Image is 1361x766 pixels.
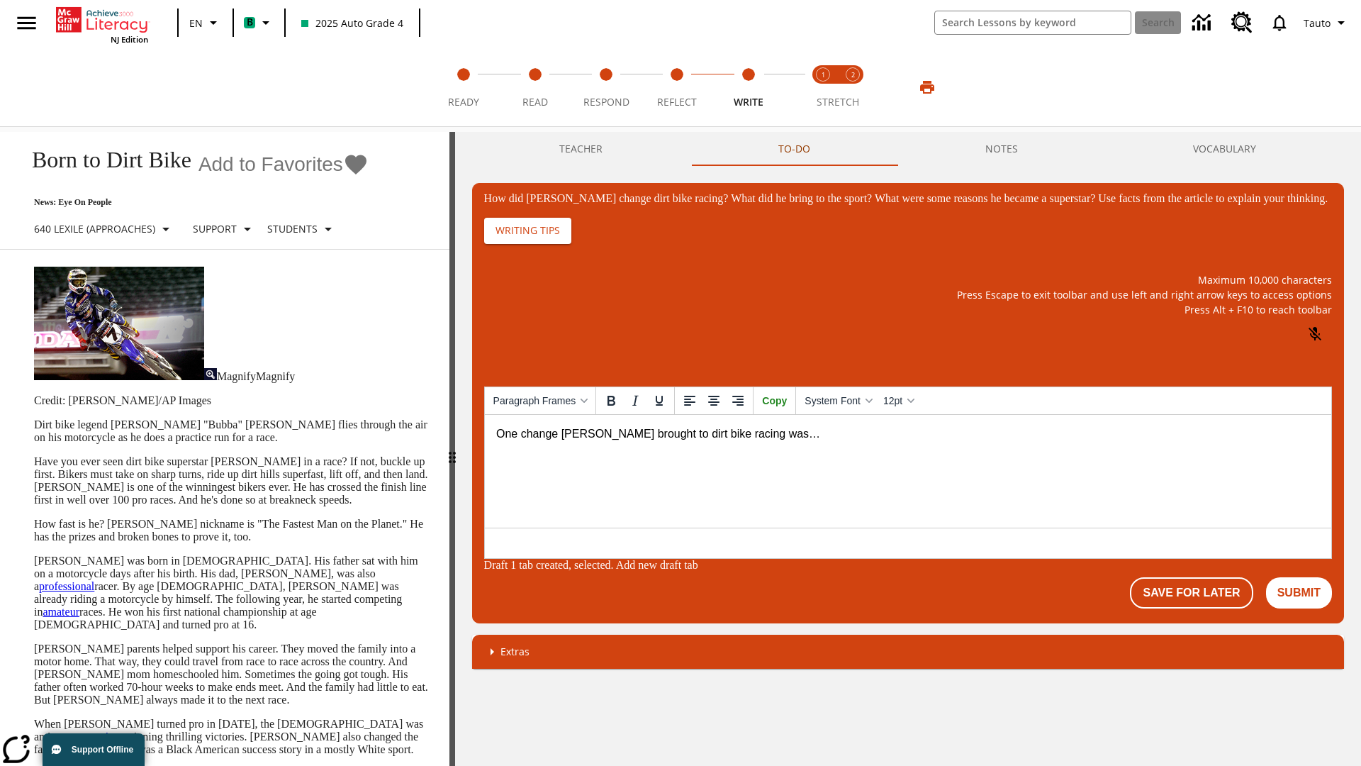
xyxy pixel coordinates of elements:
button: Fonts [799,389,878,413]
span: NJ Edition [111,34,148,45]
button: Save For Later [1130,577,1253,609]
button: TO-DO [690,132,897,166]
span: 12pt [883,395,902,406]
p: [PERSON_NAME] parents helped support his career. They moved the family into a motor home. That wa... [34,643,432,706]
a: sensation [78,731,121,743]
span: Reflect [657,95,697,109]
span: Ready [448,95,479,109]
button: Stretch Read step 1 of 2 [802,48,844,126]
button: Respond step 3 of 5 [565,48,647,126]
button: Select Student [262,216,342,242]
img: Magnify [204,368,217,380]
span: Paragraph Frames [493,395,576,406]
p: Support [193,221,237,236]
button: Paragraph Frames [488,389,593,413]
button: Italic [623,389,647,413]
span: Magnify [256,370,295,382]
button: Add to Favorites - Born to Dirt Bike [198,152,369,177]
a: professional [39,580,94,592]
p: Have you ever seen dirt bike superstar [PERSON_NAME] in a race? If not, buckle up first. Bikers m... [34,455,432,506]
button: VOCABULARY [1106,132,1344,166]
div: Press Enter or Spacebar and then press right and left arrow keys to move the slider [449,132,455,766]
iframe: Reach text area [485,415,1331,528]
button: Click to activate and allow voice recognition [1298,317,1332,351]
a: Data Center [1184,4,1223,43]
p: When [PERSON_NAME] turned pro in [DATE], the [DEMOGRAPHIC_DATA] was an instant , winning thrillin... [34,718,432,756]
button: Language: EN, Select a language [183,10,228,35]
span: Support Offline [72,745,133,755]
button: Submit [1266,577,1332,609]
div: Home [56,4,148,45]
span: 2025 Auto Grade 4 [301,16,403,30]
p: News: Eye On People [17,197,369,208]
button: Font sizes [878,389,919,413]
span: Copy [762,395,787,406]
button: Open side menu [6,2,47,44]
div: Extras [472,635,1344,669]
span: Read [522,95,548,109]
span: EN [189,16,203,30]
button: Ready step 1 of 5 [422,48,505,126]
div: Draft 1 tab created, selected. Add new draft tab [484,559,1332,572]
button: Align center [702,389,726,413]
img: Motocross racer James Stewart flies through the air on his dirt bike. [34,267,204,380]
button: Write step 5 of 5 [707,48,790,126]
p: Dirt bike legend [PERSON_NAME] "Bubba" [PERSON_NAME] flies through the air on his motorcycle as h... [34,418,432,444]
button: Align right [726,389,750,413]
span: Tauto [1304,16,1331,30]
a: Notifications [1261,4,1298,41]
p: Credit: [PERSON_NAME]/AP Images [34,394,432,407]
text: 1 [822,70,825,79]
button: Align left [678,389,702,413]
p: Press Alt + F10 to reach toolbar [484,302,1332,317]
button: Read step 2 of 5 [493,48,576,126]
button: Teacher [472,132,690,166]
span: System Font [805,395,861,406]
p: Press Escape to exit toolbar and use left and right arrow keys to access options [484,287,1332,302]
p: How fast is he? [PERSON_NAME] nickname is "The Fastest Man on the Planet." He has the prizes and ... [34,518,432,543]
a: Resource Center, Will open in new tab [1223,4,1261,42]
p: 640 Lexile (Approaches) [34,221,155,236]
div: How did [PERSON_NAME] change dirt bike racing? What did he bring to the sport? What were some rea... [484,192,1332,205]
text: 2 [851,70,855,79]
button: Print [904,74,950,100]
button: Support Offline [43,733,145,766]
p: Extras [500,644,530,659]
button: Reflect step 4 of 5 [636,48,718,126]
div: activity [455,132,1361,766]
span: STRETCH [817,95,859,109]
span: B [247,13,253,31]
div: Instructional Panel Tabs [472,132,1344,166]
button: Underline [647,389,671,413]
p: [PERSON_NAME] was born in [DEMOGRAPHIC_DATA]. His father sat with him on a motorcycle days after ... [34,555,432,631]
span: Respond [583,95,629,109]
button: Copy [756,389,792,413]
h1: Born to Dirt Bike [17,147,191,173]
span: Add to Favorites [198,153,343,176]
input: search field [935,11,1131,34]
button: Bold [599,389,623,413]
button: Stretch Respond step 2 of 2 [832,48,873,126]
button: Scaffolds, Support [187,216,262,242]
p: Students [267,221,318,236]
span: Write [734,95,763,109]
button: Writing Tips [484,218,571,244]
button: NOTES [897,132,1105,166]
a: amateur [43,606,79,618]
span: Magnify [217,370,256,382]
button: Select Lexile, 640 Lexile (Approaches) [28,216,180,242]
p: Maximum 10,000 characters [484,272,1332,287]
button: Profile/Settings [1298,10,1355,35]
button: Boost Class color is mint green. Change class color [238,10,280,35]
